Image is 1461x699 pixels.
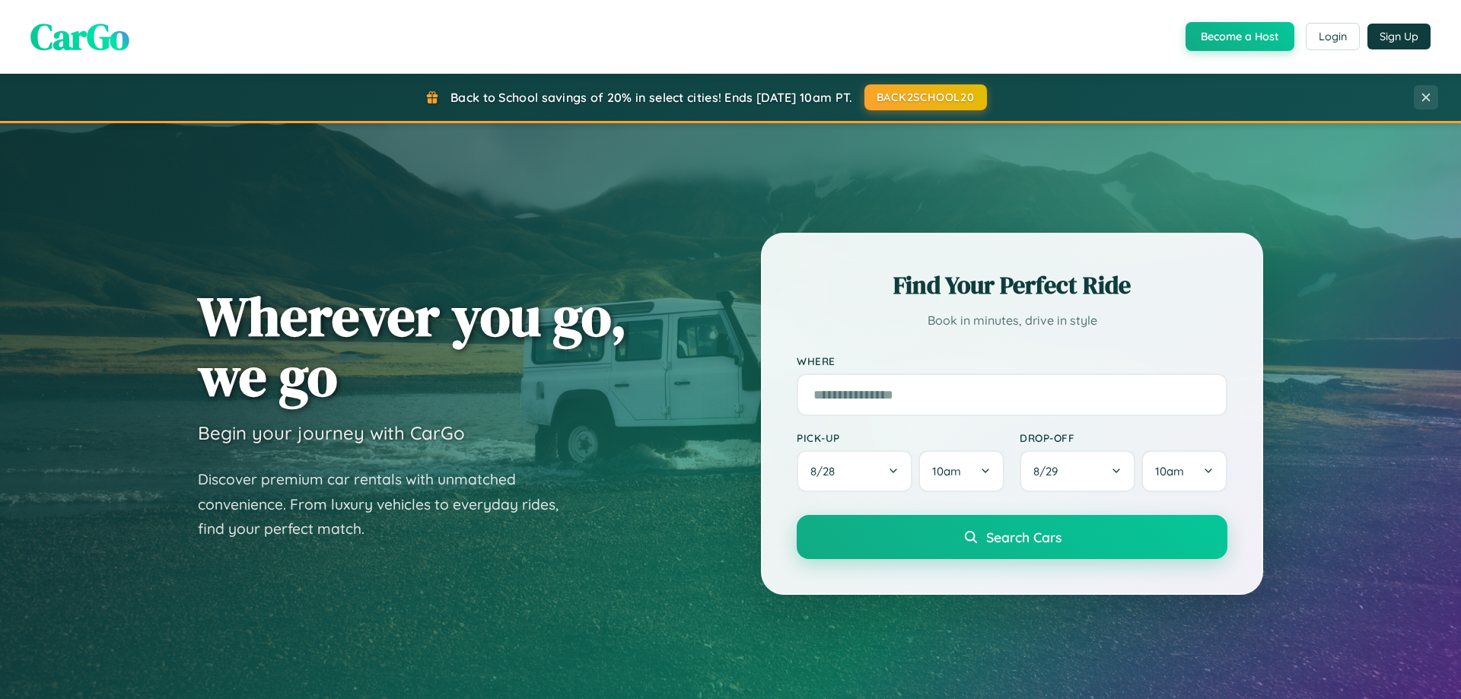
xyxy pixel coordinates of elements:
span: 10am [1155,464,1184,478]
button: 8/29 [1020,450,1135,492]
button: Sign Up [1367,24,1431,49]
span: 10am [932,464,961,478]
span: 8 / 28 [810,464,842,478]
button: Become a Host [1186,22,1294,51]
h1: Wherever you go, we go [198,286,627,406]
label: Where [797,354,1227,367]
h2: Find Your Perfect Ride [797,268,1227,302]
label: Drop-off [1020,431,1227,444]
span: CarGo [30,11,129,62]
p: Discover premium car rentals with unmatched convenience. From luxury vehicles to everyday rides, ... [198,467,578,542]
button: 10am [1141,450,1227,492]
span: Search Cars [986,529,1062,545]
p: Book in minutes, drive in style [797,310,1227,332]
button: BACK2SCHOOL20 [864,84,987,110]
span: Back to School savings of 20% in select cities! Ends [DATE] 10am PT. [450,90,852,105]
button: 10am [918,450,1004,492]
button: Search Cars [797,515,1227,559]
h3: Begin your journey with CarGo [198,421,465,444]
label: Pick-up [797,431,1004,444]
span: 8 / 29 [1033,464,1065,478]
button: 8/28 [797,450,912,492]
button: Login [1306,23,1360,50]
